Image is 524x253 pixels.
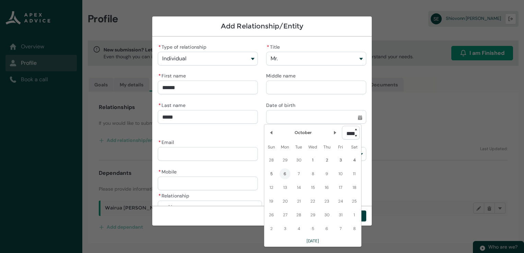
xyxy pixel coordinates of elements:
[158,44,161,50] abbr: required
[278,167,292,181] td: 2025-10-06
[281,144,289,150] abbr: Monday
[349,182,360,193] span: 18
[158,193,161,199] abbr: required
[351,144,358,150] abbr: Saturday
[266,71,298,79] label: Middle name
[266,196,277,207] span: 19
[307,196,318,207] span: 22
[158,201,262,214] button: Relationship
[264,194,278,208] td: 2025-10-19
[338,144,343,150] abbr: Friday
[320,153,334,167] td: 2025-10-02
[264,124,361,247] div: Date picker: October
[307,182,318,193] span: 15
[266,168,277,179] span: 5
[335,155,346,166] span: 3
[292,167,306,181] td: 2025-10-07
[321,155,332,166] span: 2
[347,167,361,181] td: 2025-10-11
[334,167,347,181] td: 2025-10-10
[162,56,187,62] span: Individual
[266,127,277,138] button: Previous Month
[321,168,332,179] span: 9
[335,196,346,207] span: 24
[266,100,298,109] label: Date of birth
[292,194,306,208] td: 2025-10-21
[347,153,361,167] td: 2025-10-04
[320,194,334,208] td: 2025-10-23
[266,42,283,50] label: Title
[334,153,347,167] td: 2025-10-03
[158,102,161,108] abbr: required
[292,181,306,194] td: 2025-10-14
[264,181,278,194] td: 2025-10-12
[334,194,347,208] td: 2025-10-24
[266,182,277,193] span: 12
[307,168,318,179] span: 8
[158,52,258,65] button: Type of relationship
[158,139,161,145] abbr: required
[307,155,318,166] span: 1
[347,194,361,208] td: 2025-10-25
[278,194,292,208] td: 2025-10-20
[349,196,360,207] span: 25
[266,155,277,166] span: 28
[320,167,334,181] td: 2025-10-09
[158,71,189,79] label: First name
[334,181,347,194] td: 2025-10-17
[279,196,290,207] span: 20
[293,196,304,207] span: 21
[320,181,334,194] td: 2025-10-16
[158,169,161,175] abbr: required
[295,129,312,136] h2: October
[349,168,360,179] span: 11
[279,182,290,193] span: 13
[293,168,304,179] span: 7
[264,167,278,181] td: 2025-10-05
[266,52,366,65] button: Title
[292,153,306,167] td: 2025-09-30
[278,181,292,194] td: 2025-10-13
[162,204,188,210] span: --None--
[279,168,290,179] span: 6
[279,155,290,166] span: 29
[267,44,269,50] abbr: required
[158,42,209,50] label: Type of relationship
[158,100,188,109] label: Last name
[306,167,320,181] td: 2025-10-08
[293,182,304,193] span: 14
[349,155,360,166] span: 4
[321,196,332,207] span: 23
[268,144,275,150] abbr: Sunday
[158,167,179,175] label: Mobile
[306,194,320,208] td: 2025-10-22
[158,191,192,199] label: Relationship
[306,181,320,194] td: 2025-10-15
[158,22,366,31] h1: Add Relationship/Entity
[278,153,292,167] td: 2025-09-29
[264,153,278,167] td: 2025-09-28
[323,144,331,150] abbr: Thursday
[321,182,332,193] span: 16
[158,137,177,146] label: Email
[271,56,278,62] span: Mr.
[330,127,341,138] button: Next Month
[308,144,317,150] abbr: Wednesday
[335,168,346,179] span: 10
[295,144,302,150] abbr: Tuesday
[335,182,346,193] span: 17
[347,181,361,194] td: 2025-10-18
[158,73,161,79] abbr: required
[293,155,304,166] span: 30
[306,153,320,167] td: 2025-10-01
